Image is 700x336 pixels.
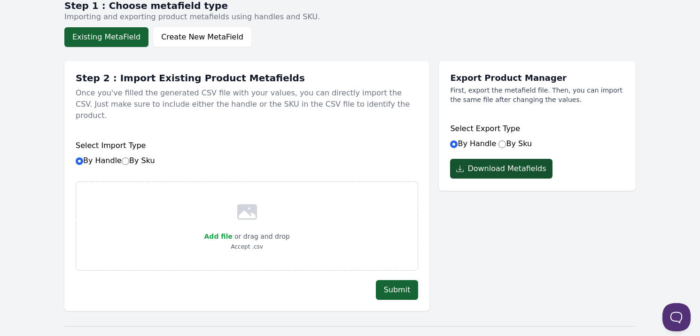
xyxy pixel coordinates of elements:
[233,231,290,242] p: or drag and drop
[450,123,624,134] h6: Select Export Type
[376,280,419,300] button: Submit
[64,27,148,47] button: Existing MetaField
[122,157,129,165] input: By Sku
[450,141,458,148] input: By Handle
[76,72,418,84] h1: Step 2 : Import Existing Product Metafields
[450,72,624,84] h1: Export Product Manager
[76,84,418,125] p: Once you've filled the generated CSV file with your values, you can directly import the CSV. Just...
[498,139,532,148] label: By Sku
[76,140,418,151] h6: Select Import Type
[204,233,233,240] span: Add file
[498,141,506,148] input: By Sku
[450,159,552,179] button: Download Metafields
[204,242,290,251] p: Accept .csv
[64,11,636,23] p: Importing and exporting product metafields using handles and SKU.
[450,139,496,148] label: By Handle
[662,303,691,331] iframe: Toggle Customer Support
[153,27,251,47] button: Create New MetaField
[122,156,155,165] label: By Sku
[76,157,83,165] input: By HandleBy Sku
[450,86,624,104] p: First, export the metafield file. Then, you can import the same file after changing the values.
[76,156,155,165] label: By Handle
